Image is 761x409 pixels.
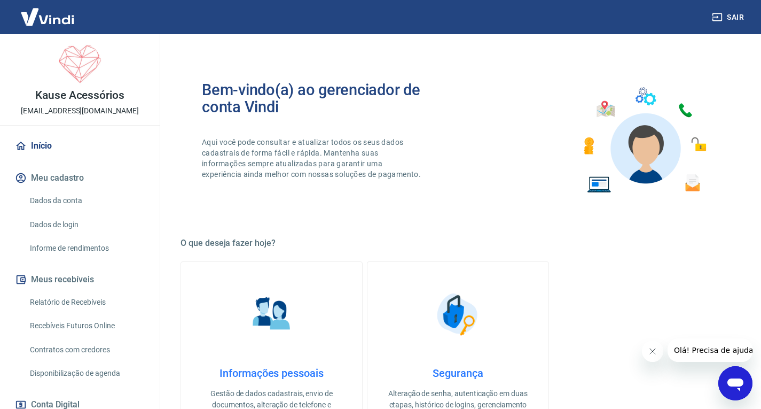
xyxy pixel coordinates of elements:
[668,338,752,362] iframe: Mensagem da empresa
[26,339,147,361] a: Contratos com credores
[245,288,299,341] img: Informações pessoais
[13,1,82,33] img: Vindi
[26,362,147,384] a: Disponibilização de agenda
[26,315,147,337] a: Recebíveis Futuros Online
[6,7,90,16] span: Olá! Precisa de ajuda?
[202,81,458,115] h2: Bem-vindo(a) ao gerenciador de conta Vindi
[21,105,139,117] p: [EMAIL_ADDRESS][DOMAIN_NAME]
[202,137,423,180] p: Aqui você pode consultar e atualizar todos os seus dados cadastrais de forma fácil e rápida. Mant...
[642,341,663,362] iframe: Fechar mensagem
[35,90,124,101] p: Kause Acessórios
[181,238,735,249] h5: O que deseja fazer hoje?
[198,367,345,380] h4: Informações pessoais
[59,43,101,86] img: 0335727d-d3ee-4287-a96b-b28e95ce0ee7.jpeg
[13,134,147,158] a: Início
[26,190,147,212] a: Dados da conta
[718,366,752,400] iframe: Botão para abrir a janela de mensagens
[26,237,147,259] a: Informe de rendimentos
[13,268,147,291] button: Meus recebíveis
[574,81,714,199] img: Imagem de um avatar masculino com diversos icones exemplificando as funcionalidades do gerenciado...
[26,214,147,236] a: Dados de login
[385,367,531,380] h4: Segurança
[13,166,147,190] button: Meu cadastro
[26,291,147,313] a: Relatório de Recebíveis
[710,7,748,27] button: Sair
[432,288,485,341] img: Segurança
